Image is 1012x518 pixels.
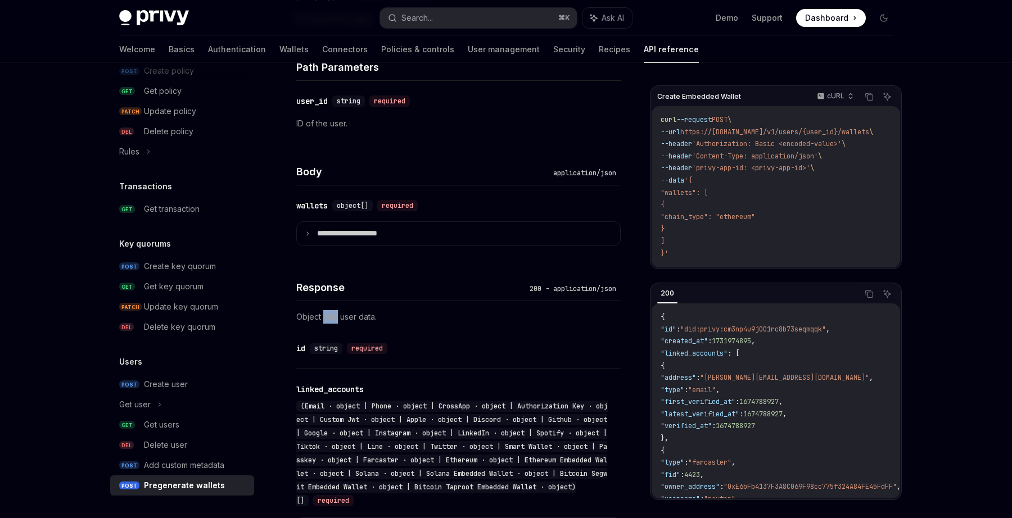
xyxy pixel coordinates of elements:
span: POST [119,481,139,490]
div: required [347,343,387,354]
span: : [684,458,688,467]
a: Security [553,36,585,63]
span: Dashboard [805,12,848,24]
a: POSTAdd custom metadata [110,455,254,475]
span: , [779,397,783,406]
a: POSTCreate key quorum [110,256,254,276]
a: Support [752,12,783,24]
div: id [296,343,305,354]
button: Copy the contents from the code block [862,89,877,104]
span: : [712,421,716,430]
span: --url [661,128,680,137]
span: "farcaster" [688,458,731,467]
span: GET [119,421,135,429]
p: cURL [827,92,844,101]
span: PATCH [119,107,142,116]
a: DELDelete user [110,435,254,455]
a: Basics [169,36,195,63]
span: ] [661,237,665,246]
span: DEL [119,128,134,136]
div: Update policy [144,104,196,118]
h5: Key quorums [119,237,171,251]
span: , [731,458,735,467]
span: "email" [688,385,716,394]
a: Welcome [119,36,155,63]
div: Add custom metadata [144,458,224,472]
img: dark logo [119,10,189,26]
span: ⌘ K [558,13,570,22]
span: "id" [661,325,676,334]
a: POSTCreate user [110,374,254,394]
button: Toggle dark mode [875,9,893,27]
span: : [735,397,739,406]
a: Dashboard [796,9,866,27]
h4: Body [296,164,549,179]
span: curl [661,115,676,124]
span: }' [661,249,668,258]
span: '{ [684,176,692,185]
span: 1674788927 [716,421,755,430]
a: Recipes [599,36,630,63]
span: DEL [119,441,134,449]
span: "did:privy:cm3np4u9j001rc8b73seqmqqk" [680,325,826,334]
div: 200 [657,287,677,300]
button: Ask AI [880,287,894,301]
span: GET [119,283,135,291]
a: POSTPregenerate wallets [110,475,254,496]
a: API reference [644,36,699,63]
span: { [661,312,665,321]
span: PATCH [119,303,142,311]
span: \ [869,128,873,137]
span: \ [810,163,814,172]
a: DELDelete key quorum [110,317,254,337]
div: Update key quorum [144,300,218,313]
h4: Response [296,280,525,295]
span: \ [728,115,731,124]
div: Get user [119,398,151,411]
span: "linked_accounts" [661,349,728,358]
a: DELDelete policy [110,121,254,142]
span: \ [818,152,822,161]
span: DEL [119,323,134,331]
span: --request [676,115,712,124]
span: , [751,337,755,346]
span: "type" [661,385,684,394]
div: required [377,200,418,211]
span: "created_at" [661,337,708,346]
div: Create key quorum [144,260,216,273]
span: , [869,373,873,382]
a: PATCHUpdate policy [110,101,254,121]
span: "first_verified_at" [661,397,735,406]
span: { [661,446,665,455]
span: , [826,325,830,334]
span: 4423 [684,470,700,479]
a: GETGet users [110,415,254,435]
a: GETGet policy [110,81,254,101]
div: Create user [144,378,188,391]
div: 200 - application/json [525,283,621,294]
span: , [716,385,720,394]
div: required [313,495,354,506]
a: User management [468,36,540,63]
span: : [684,385,688,394]
span: 1674788927 [739,397,779,406]
a: Policies & controls [381,36,454,63]
span: "verified_at" [661,421,712,430]
span: : [696,373,700,382]
span: "[PERSON_NAME][EMAIL_ADDRESS][DOMAIN_NAME]" [700,373,869,382]
span: POST [119,461,139,470]
span: 'privy-app-id: <privy-app-id>' [692,163,810,172]
a: Demo [716,12,738,24]
span: , [783,410,787,419]
button: Ask AI [582,8,632,28]
div: Get transaction [144,202,200,216]
span: { [661,361,665,370]
h4: Path Parameters [296,60,621,75]
span: : [739,410,743,419]
div: Delete policy [144,125,193,138]
span: : [680,470,684,479]
span: GET [119,205,135,213]
span: "0xE6bFb4137F3A8C069F98cc775f324A84FE45FdFF" [724,482,897,491]
span: "address" [661,373,696,382]
div: Get key quorum [144,280,204,293]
